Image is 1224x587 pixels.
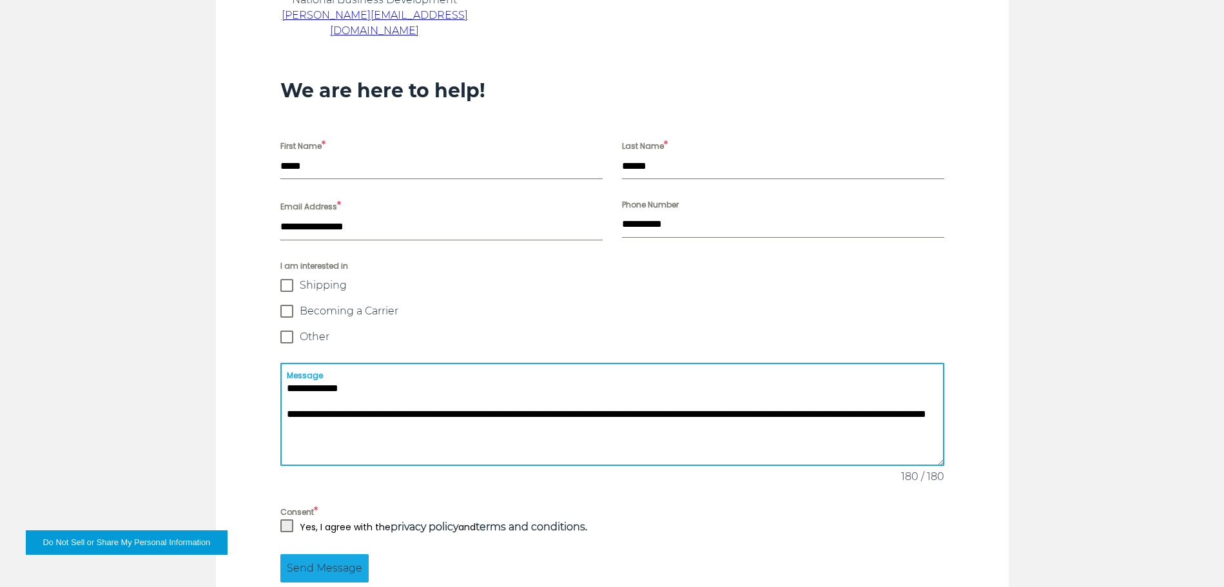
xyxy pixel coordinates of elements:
[280,279,944,292] label: Shipping
[282,9,468,37] a: [PERSON_NAME][EMAIL_ADDRESS][DOMAIN_NAME]
[300,305,398,318] span: Becoming a Carrier
[287,561,362,576] span: Send Message
[280,504,944,519] label: Consent
[300,279,347,292] span: Shipping
[300,331,329,343] span: Other
[26,530,228,555] button: Do Not Sell or Share My Personal Information
[280,331,944,343] label: Other
[476,521,585,533] a: terms and conditions
[391,521,458,533] a: privacy policy
[300,519,587,535] p: Yes, I agree with the and
[1160,525,1224,587] iframe: Chat Widget
[901,469,944,485] span: 180 / 180
[280,79,944,103] h3: We are here to help!
[280,554,369,582] button: Send Message
[476,521,587,534] strong: .
[280,305,944,318] label: Becoming a Carrier
[280,260,944,273] span: I am interested in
